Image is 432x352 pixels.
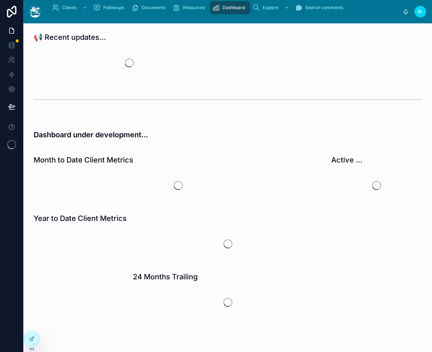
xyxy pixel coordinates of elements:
a: Explore [250,1,293,14]
h1: Year to Date Client Metrics [34,213,127,223]
h1: 📢 Recent updates... [34,32,106,42]
span: Explore [263,5,278,11]
span: Dashboard [222,5,245,11]
a: Resources [171,1,210,14]
span: EL [418,9,423,15]
span: Followups [103,5,124,11]
h1: Month to Date Client Metrics [34,155,133,165]
span: Documents [142,5,165,11]
h3: Dashboard under development... [34,129,422,140]
a: Followups [91,1,129,14]
a: Documents [129,1,171,14]
a: Dashboard [210,1,250,14]
a: Clients [50,1,91,14]
span: Clients [62,5,76,11]
a: Search comments [293,1,348,14]
span: Search comments [305,5,343,11]
span: Resources [183,5,205,11]
h1: Active Clients [331,155,367,165]
h1: 24 Months Trailing [133,272,198,282]
img: App logo [29,6,41,18]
